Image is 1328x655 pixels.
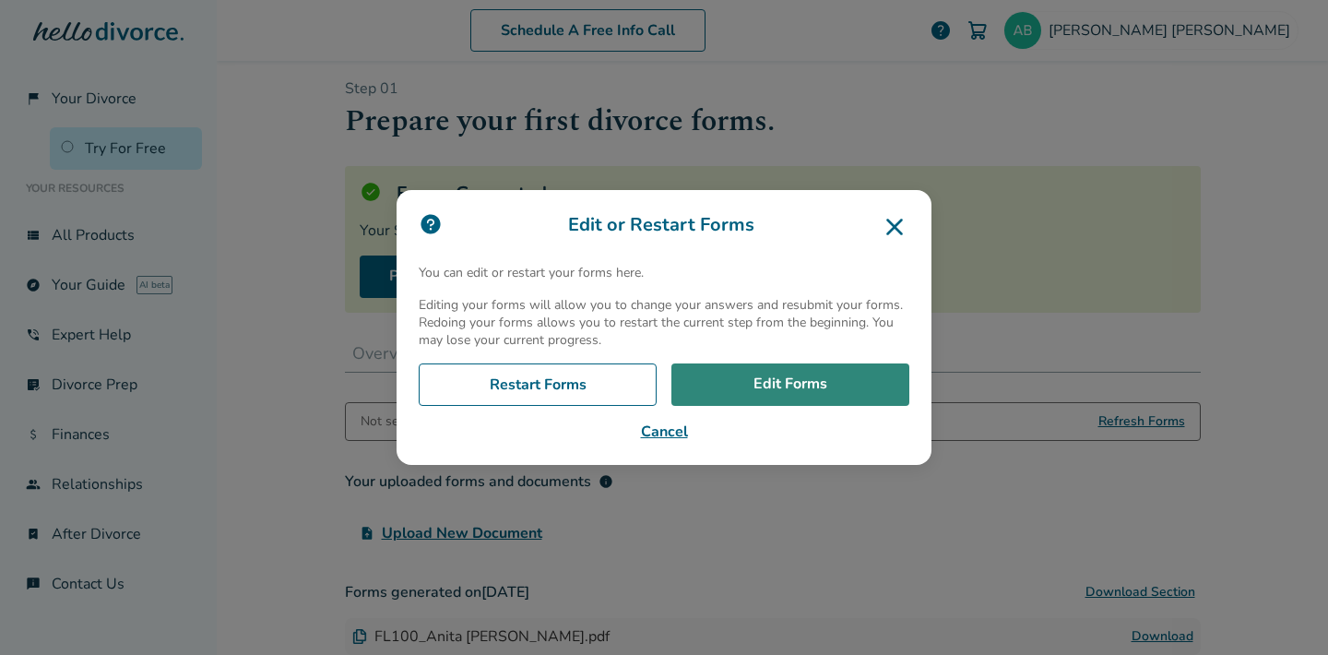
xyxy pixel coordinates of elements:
a: Restart Forms [419,363,657,406]
iframe: Chat Widget [1236,566,1328,655]
h3: Edit or Restart Forms [419,212,909,242]
p: Editing your forms will allow you to change your answers and resubmit your forms. Redoing your fo... [419,296,909,349]
p: You can edit or restart your forms here. [419,264,909,281]
a: Edit Forms [671,363,909,406]
button: Cancel [419,421,909,443]
img: icon [419,212,443,236]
